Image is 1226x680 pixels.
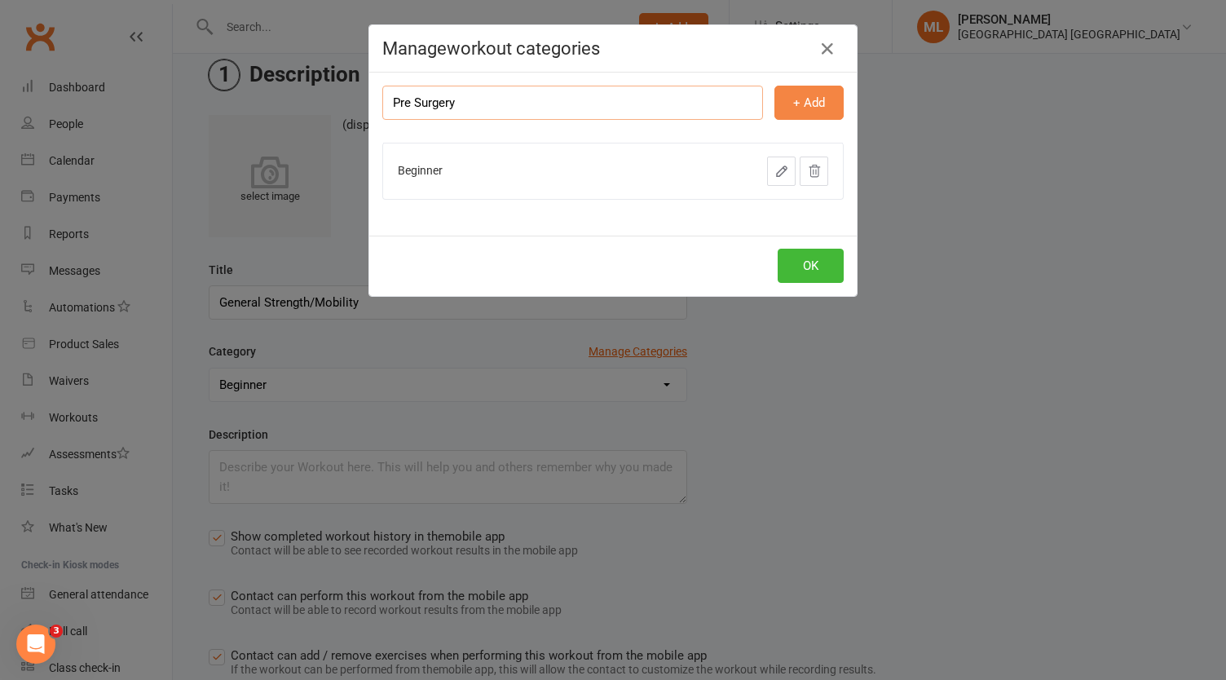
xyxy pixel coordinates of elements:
span: 3 [50,625,63,638]
button: Close [814,36,840,62]
input: Enter category name [382,86,763,120]
button: OK [778,249,844,283]
h4: Manage workout categories [382,38,844,59]
iframe: Intercom live chat [16,625,55,664]
span: Beginner [398,164,443,177]
button: + Add [774,86,844,120]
